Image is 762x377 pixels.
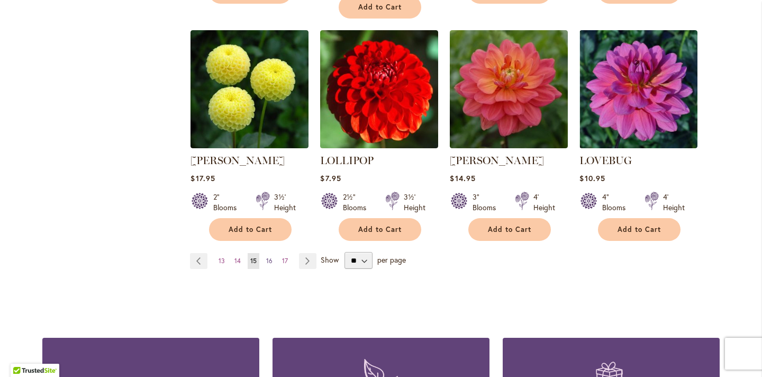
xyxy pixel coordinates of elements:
[450,30,568,148] img: LORA ASHLEY
[282,257,288,265] span: 17
[358,3,402,12] span: Add to Cart
[321,255,339,265] span: Show
[250,257,257,265] span: 15
[579,140,697,150] a: LOVEBUG
[190,173,215,183] span: $17.95
[320,154,374,167] a: LOLLIPOP
[232,253,243,269] a: 14
[618,225,661,234] span: Add to Cart
[579,154,632,167] a: LOVEBUG
[533,192,555,213] div: 4' Height
[209,218,292,241] button: Add to Cart
[404,192,425,213] div: 3½' Height
[8,339,38,369] iframe: Launch Accessibility Center
[450,140,568,150] a: LORA ASHLEY
[264,253,275,269] a: 16
[320,173,341,183] span: $7.95
[343,192,373,213] div: 2½" Blooms
[216,253,228,269] a: 13
[579,173,605,183] span: $10.95
[320,30,438,148] img: LOLLIPOP
[598,218,681,241] button: Add to Cart
[274,192,296,213] div: 3½' Height
[473,192,502,213] div: 3" Blooms
[377,255,406,265] span: per page
[190,154,285,167] a: [PERSON_NAME]
[213,192,243,213] div: 2" Blooms
[229,225,272,234] span: Add to Cart
[234,257,241,265] span: 14
[339,218,421,241] button: Add to Cart
[579,30,697,148] img: LOVEBUG
[468,218,551,241] button: Add to Cart
[279,253,291,269] a: 17
[190,140,309,150] a: LITTLE SCOTTIE
[450,154,544,167] a: [PERSON_NAME]
[602,192,632,213] div: 4" Blooms
[320,140,438,150] a: LOLLIPOP
[488,225,531,234] span: Add to Cart
[219,257,225,265] span: 13
[450,173,475,183] span: $14.95
[358,225,402,234] span: Add to Cart
[663,192,685,213] div: 4' Height
[190,30,309,148] img: LITTLE SCOTTIE
[266,257,273,265] span: 16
